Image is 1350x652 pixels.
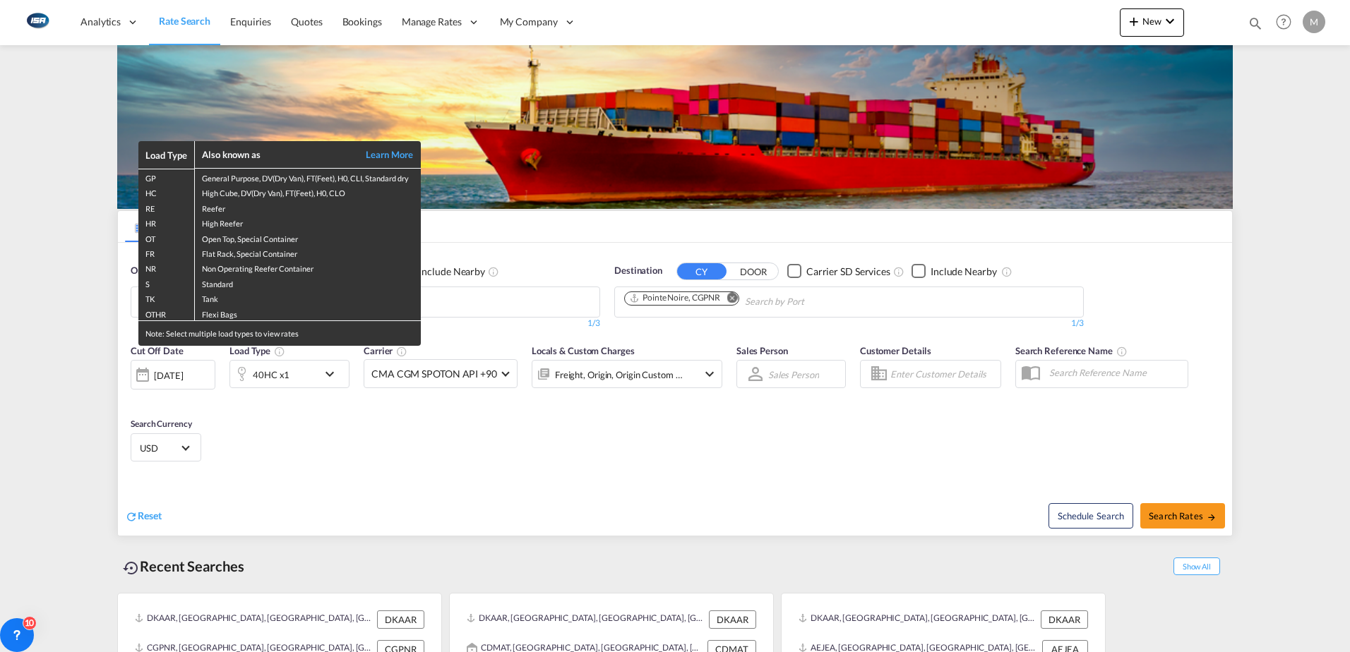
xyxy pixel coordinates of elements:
[138,306,195,321] td: OTHR
[138,321,421,346] div: Note: Select multiple load types to view rates
[138,290,195,305] td: TK
[195,184,421,199] td: High Cube, DV(Dry Van), FT(Feet), H0, CLO
[138,230,195,245] td: OT
[138,141,195,169] th: Load Type
[195,260,421,274] td: Non Operating Reefer Container
[202,148,350,161] div: Also known as
[195,215,421,229] td: High Reefer
[138,169,195,184] td: GP
[195,230,421,245] td: Open Top, Special Container
[138,245,195,260] td: FR
[350,148,414,161] a: Learn More
[195,200,421,215] td: Reefer
[138,200,195,215] td: RE
[195,306,421,321] td: Flexi Bags
[138,215,195,229] td: HR
[195,290,421,305] td: Tank
[195,275,421,290] td: Standard
[195,245,421,260] td: Flat Rack, Special Container
[138,275,195,290] td: S
[138,184,195,199] td: HC
[11,578,60,631] iframe: Chat
[138,260,195,274] td: NR
[195,169,421,184] td: General Purpose, DV(Dry Van), FT(Feet), H0, CLI, Standard dry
